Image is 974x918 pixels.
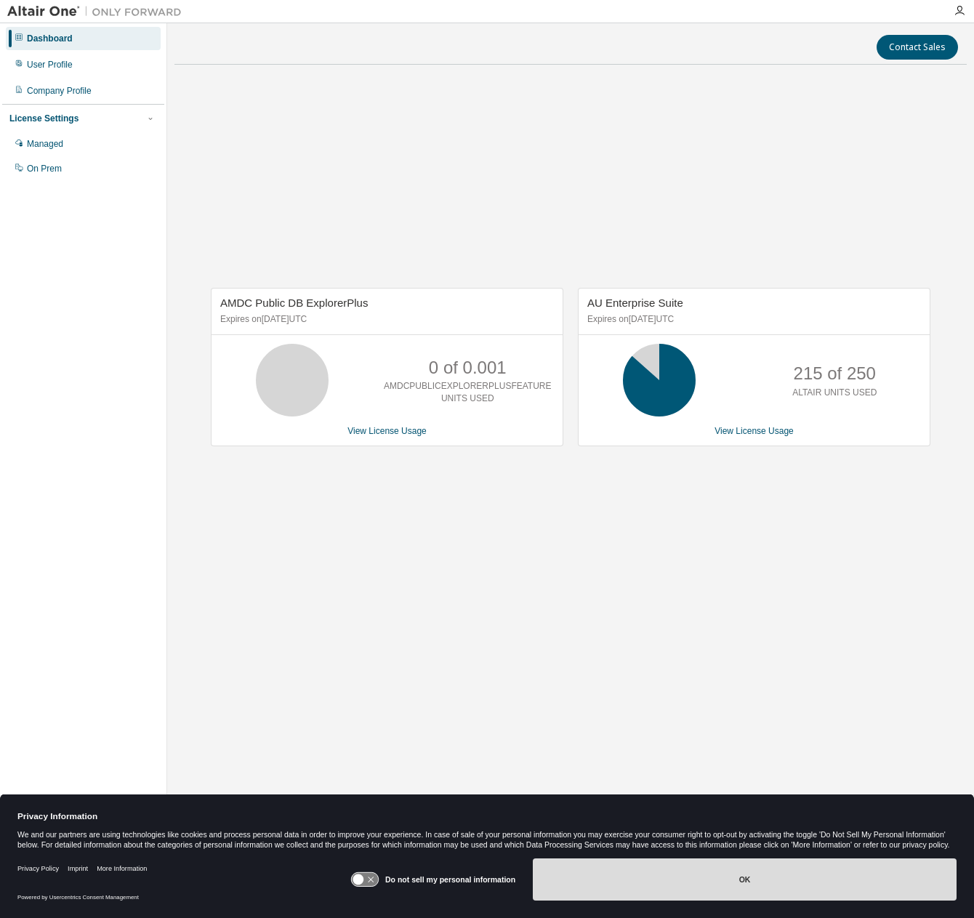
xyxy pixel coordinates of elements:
p: Expires on [DATE] UTC [587,313,917,326]
img: Altair One [7,4,189,19]
p: ALTAIR UNITS USED [792,387,877,399]
span: AU Enterprise Suite [587,297,683,309]
span: AMDC Public DB ExplorerPlus [220,297,368,309]
div: On Prem [27,163,62,174]
div: User Profile [27,59,73,71]
a: View License Usage [347,426,427,436]
p: AMDCPUBLICEXPLORERPLUSFEATURE UNITS USED [384,380,552,405]
div: License Settings [9,113,79,124]
div: Dashboard [27,33,73,44]
p: Expires on [DATE] UTC [220,313,550,326]
p: 215 of 250 [794,361,876,386]
p: 0 of 0.001 [429,355,507,380]
a: View License Usage [715,426,794,436]
div: Company Profile [27,85,92,97]
button: Contact Sales [877,35,958,60]
div: Managed [27,138,63,150]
